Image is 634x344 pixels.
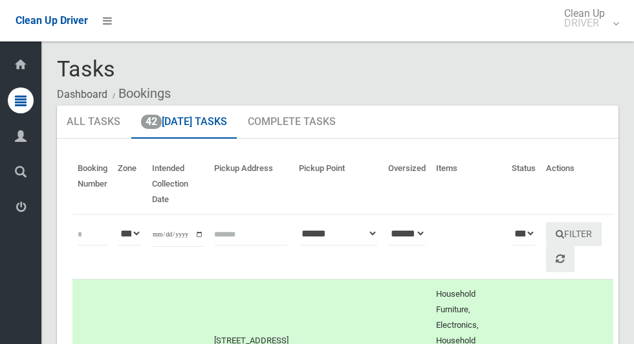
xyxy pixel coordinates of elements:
a: 42[DATE] Tasks [131,106,237,139]
li: Bookings [109,82,171,106]
span: Clean Up Driver [16,14,88,27]
th: Booking Number [72,154,113,214]
th: Zone [113,154,147,214]
span: Tasks [57,56,115,82]
th: Status [507,154,541,214]
th: Oversized [383,154,431,214]
th: Pickup Address [209,154,294,214]
th: Intended Collection Date [147,154,209,214]
th: Pickup Point [294,154,383,214]
span: 42 [141,115,162,129]
th: Items [431,154,507,214]
th: Actions [541,154,613,214]
a: All Tasks [57,106,130,139]
span: Clean Up [558,8,618,28]
a: Complete Tasks [238,106,345,139]
small: DRIVER [564,18,605,28]
button: Filter [546,222,602,246]
a: Clean Up Driver [16,11,88,30]
a: Dashboard [57,88,107,100]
